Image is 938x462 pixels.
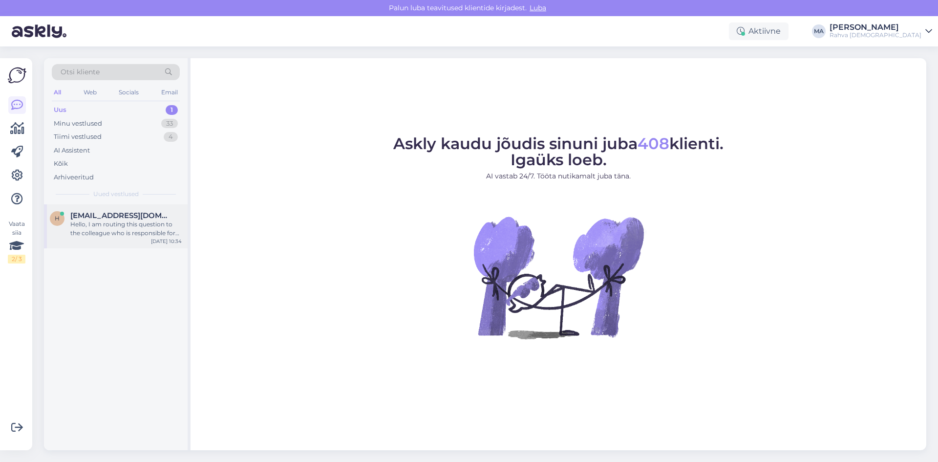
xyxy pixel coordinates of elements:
img: No Chat active [470,189,646,365]
span: Askly kaudu jõudis sinuni juba klienti. Igaüks loeb. [393,134,724,169]
div: Tiimi vestlused [54,132,102,142]
span: h [55,215,60,222]
div: 2 / 3 [8,255,25,264]
div: Hello, I am routing this question to the colleague who is responsible for this topic. The reply m... [70,220,182,238]
div: Kõik [54,159,68,169]
div: 33 [161,119,178,129]
img: Askly Logo [8,66,26,85]
div: [PERSON_NAME] [830,23,921,31]
span: Otsi kliente [61,67,100,77]
div: [DATE] 10:34 [151,238,182,245]
div: Uus [54,105,66,115]
div: 1 [166,105,178,115]
div: Rahva [DEMOGRAPHIC_DATA] [830,31,921,39]
div: Email [159,86,180,99]
div: Arhiveeritud [54,173,94,182]
span: Uued vestlused [93,190,139,198]
a: [PERSON_NAME]Rahva [DEMOGRAPHIC_DATA] [830,23,932,39]
div: MA [812,24,826,38]
span: 408 [638,134,669,153]
span: hak123@gmail.com [70,211,172,220]
div: AI Assistent [54,146,90,155]
p: AI vastab 24/7. Tööta nutikamalt juba täna. [393,171,724,181]
div: Aktiivne [729,22,789,40]
div: Web [82,86,99,99]
span: Luba [527,3,549,12]
div: Socials [117,86,141,99]
div: Minu vestlused [54,119,102,129]
div: 4 [164,132,178,142]
div: Vaata siia [8,220,25,264]
div: All [52,86,63,99]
